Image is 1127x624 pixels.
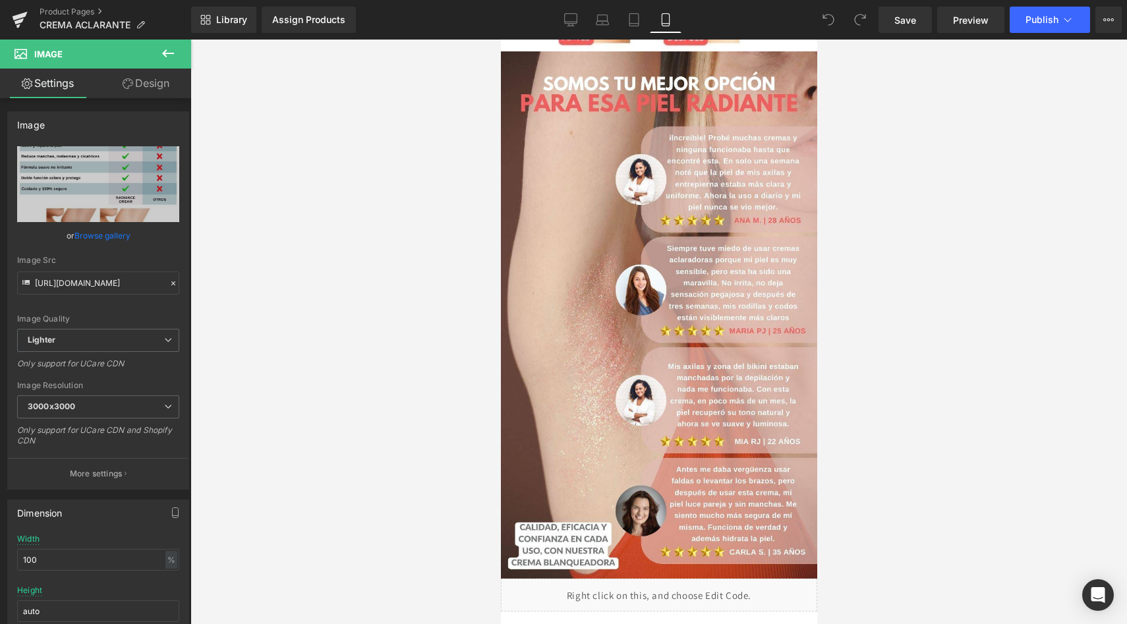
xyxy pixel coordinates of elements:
[165,551,177,569] div: %
[555,7,587,33] a: Desktop
[216,14,247,26] span: Library
[191,7,256,33] a: New Library
[17,271,179,295] input: Link
[40,20,130,30] span: CREMA ACLARANTE
[34,49,63,59] span: Image
[8,458,188,489] button: More settings
[17,534,40,544] div: Width
[1026,14,1058,25] span: Publish
[17,425,179,455] div: Only support for UCare CDN and Shopify CDN
[815,7,842,33] button: Undo
[17,314,179,324] div: Image Quality
[17,600,179,622] input: auto
[847,7,873,33] button: Redo
[17,500,63,519] div: Dimension
[17,256,179,265] div: Image Src
[618,7,650,33] a: Tablet
[650,7,681,33] a: Mobile
[587,7,618,33] a: Laptop
[17,358,179,378] div: Only support for UCare CDN
[98,69,194,98] a: Design
[1010,7,1090,33] button: Publish
[28,401,75,411] b: 3000x3000
[17,586,42,595] div: Height
[937,7,1004,33] a: Preview
[1082,579,1114,611] div: Open Intercom Messenger
[70,468,123,480] p: More settings
[1095,7,1122,33] button: More
[894,13,916,27] span: Save
[40,7,191,17] a: Product Pages
[17,549,179,571] input: auto
[17,229,179,242] div: or
[28,335,55,345] b: Lighter
[74,224,130,247] a: Browse gallery
[17,381,179,390] div: Image Resolution
[953,13,989,27] span: Preview
[272,14,345,25] div: Assign Products
[17,112,45,130] div: Image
